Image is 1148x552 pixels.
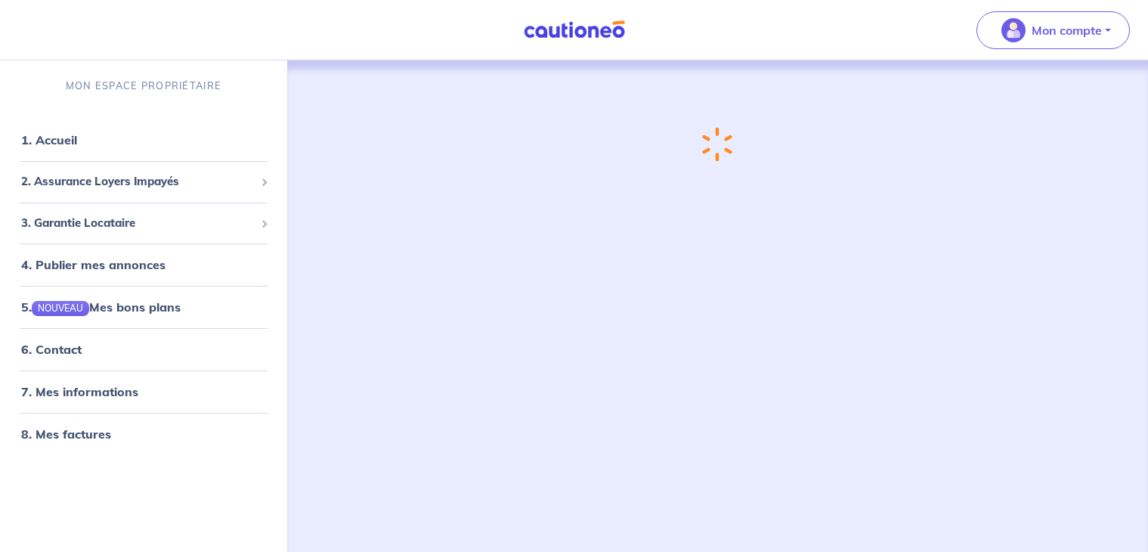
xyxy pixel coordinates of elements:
div: 5.NOUVEAUMes bons plans [6,292,281,322]
div: 2. Assurance Loyers Impayés [6,167,281,197]
div: 8. Mes factures [6,419,281,449]
a: 5.NOUVEAUMes bons plans [21,299,181,315]
div: 4. Publier mes annonces [6,250,281,280]
img: Cautioneo [518,20,631,39]
span: 3. Garantie Locataire [21,215,255,232]
a: 1. Accueil [21,132,77,147]
a: 6. Contact [21,342,82,357]
div: 1. Accueil [6,125,281,155]
div: 6. Contact [6,334,281,364]
p: MON ESPACE PROPRIÉTAIRE [66,79,221,93]
img: illu_account_valid_menu.svg [1001,18,1026,42]
span: 2. Assurance Loyers Impayés [21,173,255,191]
img: loading-spinner [702,127,732,162]
p: Mon compte [1032,21,1102,39]
a: 4. Publier mes annonces [21,257,166,272]
a: 7. Mes informations [21,384,138,399]
button: illu_account_valid_menu.svgMon compte [976,11,1130,49]
div: 3. Garantie Locataire [6,209,281,238]
a: 8. Mes factures [21,426,111,442]
div: 7. Mes informations [6,377,281,407]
